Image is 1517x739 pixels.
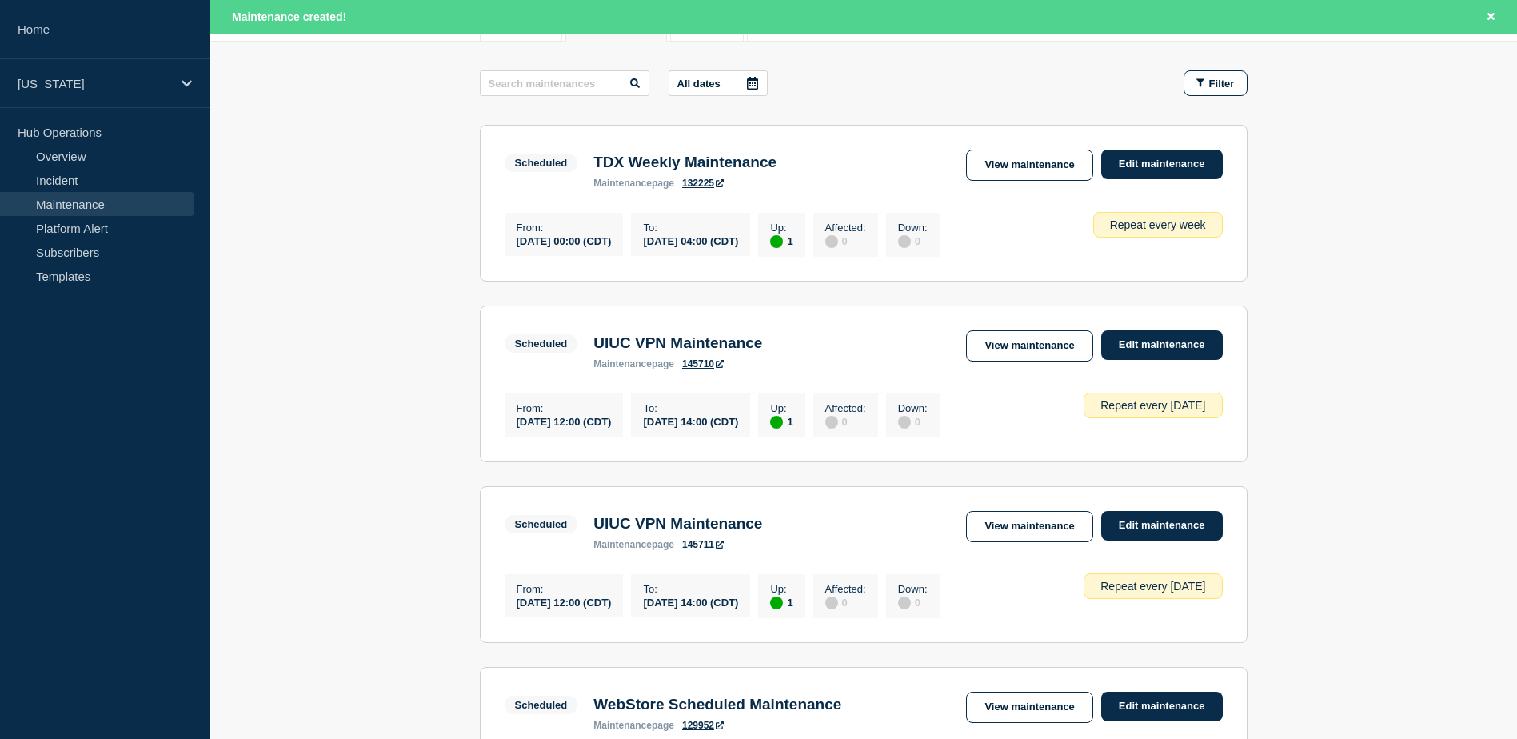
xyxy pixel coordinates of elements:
[669,70,768,96] button: All dates
[517,234,612,247] div: [DATE] 00:00 (CDT)
[517,402,612,414] p: From :
[825,595,866,609] div: 0
[898,583,928,595] p: Down :
[770,595,792,609] div: 1
[480,70,649,96] input: Search maintenances
[825,583,866,595] p: Affected :
[515,699,568,711] div: Scheduled
[825,416,838,429] div: disabled
[677,78,721,90] p: All dates
[682,720,724,731] a: 129952
[1209,78,1235,90] span: Filter
[1481,8,1501,26] button: Close banner
[643,583,738,595] p: To :
[770,402,792,414] p: Up :
[770,583,792,595] p: Up :
[898,222,928,234] p: Down :
[515,518,568,530] div: Scheduled
[1093,212,1223,238] div: Repeat every week
[643,595,738,609] div: [DATE] 14:00 (CDT)
[825,414,866,429] div: 0
[770,414,792,429] div: 1
[643,402,738,414] p: To :
[770,234,792,248] div: 1
[898,235,911,248] div: disabled
[682,358,724,369] a: 145710
[898,414,928,429] div: 0
[898,416,911,429] div: disabled
[517,414,612,428] div: [DATE] 12:00 (CDT)
[1101,150,1223,179] a: Edit maintenance
[966,150,1092,181] a: View maintenance
[593,334,762,352] h3: UIUC VPN Maintenance
[1101,330,1223,360] a: Edit maintenance
[770,235,783,248] div: up
[232,10,346,23] span: Maintenance created!
[515,338,568,350] div: Scheduled
[770,222,792,234] p: Up :
[593,178,652,189] span: maintenance
[515,157,568,169] div: Scheduled
[517,595,612,609] div: [DATE] 12:00 (CDT)
[517,583,612,595] p: From :
[825,597,838,609] div: disabled
[770,416,783,429] div: up
[1084,393,1222,418] div: Repeat every [DATE]
[770,597,783,609] div: up
[825,235,838,248] div: disabled
[682,539,724,550] a: 145711
[593,539,652,550] span: maintenance
[593,178,674,189] p: page
[593,358,652,369] span: maintenance
[825,234,866,248] div: 0
[593,696,841,713] h3: WebStore Scheduled Maintenance
[966,330,1092,362] a: View maintenance
[643,222,738,234] p: To :
[643,414,738,428] div: [DATE] 14:00 (CDT)
[1101,511,1223,541] a: Edit maintenance
[517,222,612,234] p: From :
[898,595,928,609] div: 0
[593,539,674,550] p: page
[1184,70,1248,96] button: Filter
[966,511,1092,542] a: View maintenance
[898,234,928,248] div: 0
[825,402,866,414] p: Affected :
[593,154,776,171] h3: TDX Weekly Maintenance
[825,222,866,234] p: Affected :
[898,402,928,414] p: Down :
[593,515,762,533] h3: UIUC VPN Maintenance
[682,178,724,189] a: 132225
[18,77,171,90] p: [US_STATE]
[593,720,674,731] p: page
[593,358,674,369] p: page
[643,234,738,247] div: [DATE] 04:00 (CDT)
[898,597,911,609] div: disabled
[1101,692,1223,721] a: Edit maintenance
[1084,573,1222,599] div: Repeat every [DATE]
[593,720,652,731] span: maintenance
[966,692,1092,723] a: View maintenance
